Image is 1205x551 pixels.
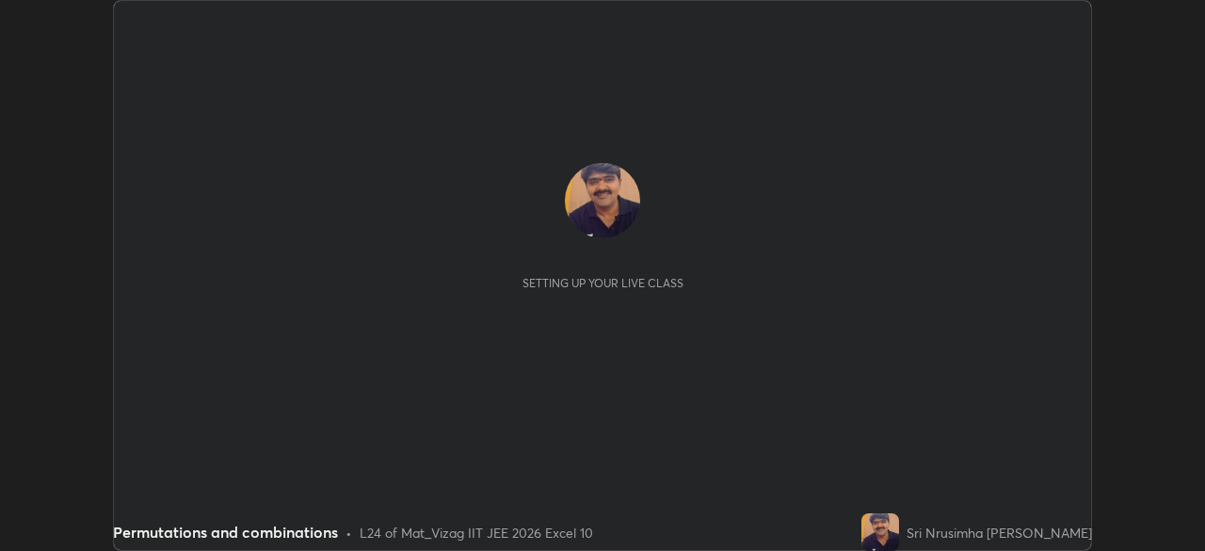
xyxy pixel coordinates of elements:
[360,523,593,543] div: L24 of Mat_Vizag IIT JEE 2026 Excel 10
[907,523,1092,543] div: Sri Nrusimha [PERSON_NAME]
[565,163,640,238] img: f54d720e133a4ee1b1c0d1ef8fff5f48.jpg
[522,276,683,290] div: Setting up your live class
[113,521,338,543] div: Permutations and combinations
[861,513,899,551] img: f54d720e133a4ee1b1c0d1ef8fff5f48.jpg
[345,523,352,543] div: •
